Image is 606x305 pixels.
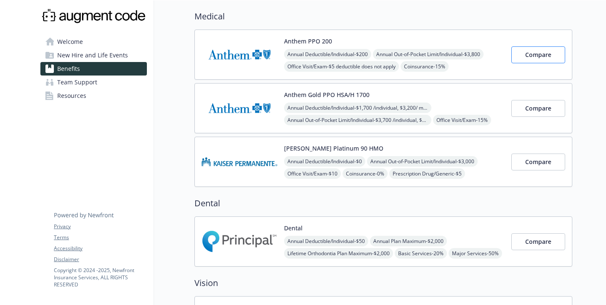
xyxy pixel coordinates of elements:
[40,49,147,62] a: New Hire and Life Events
[401,61,449,72] span: Coinsurance - 15%
[194,277,572,289] h2: Vision
[284,156,365,167] span: Annual Deductible/Individual - $0
[511,154,565,170] button: Compare
[57,76,97,89] span: Team Support
[284,49,371,59] span: Annual Deductible/Individual - $200
[40,35,147,49] a: Welcome
[40,76,147,89] a: Team Support
[40,89,147,103] a: Resources
[373,49,484,59] span: Annual Out-of-Pocket Limit/Individual - $3,800
[54,245,146,252] a: Accessibility
[54,256,146,263] a: Disclaimer
[202,37,277,73] img: Anthem Blue Cross carrier logo
[57,49,128,62] span: New Hire and Life Events
[194,10,572,23] h2: Medical
[57,89,86,103] span: Resources
[433,115,491,125] span: Office Visit/Exam - 15%
[525,158,551,166] span: Compare
[284,144,383,153] button: [PERSON_NAME] Platinum 90 HMO
[284,115,431,125] span: Annual Out-of-Pocket Limit/Individual - $3,700 /individual, $3,700/ member
[54,234,146,241] a: Terms
[449,248,502,259] span: Major Services - 50%
[511,233,565,250] button: Compare
[284,248,393,259] span: Lifetime Orthodontia Plan Maximum - $2,000
[343,168,388,179] span: Coinsurance - 0%
[367,156,478,167] span: Annual Out-of-Pocket Limit/Individual - $3,000
[525,51,551,59] span: Compare
[54,223,146,230] a: Privacy
[284,61,399,72] span: Office Visit/Exam - $5 deductible does not apply
[54,267,146,288] p: Copyright © 2024 - 2025 , Newfront Insurance Services, ALL RIGHTS RESERVED
[202,224,277,259] img: Principal Financial Group Inc carrier logo
[57,35,83,49] span: Welcome
[284,103,431,113] span: Annual Deductible/Individual - $1,700 /individual, $3,200/ member
[395,248,447,259] span: Basic Services - 20%
[511,46,565,63] button: Compare
[525,104,551,112] span: Compare
[284,90,369,99] button: Anthem Gold PPO HSA/H 1700
[284,236,368,246] span: Annual Deductible/Individual - $50
[57,62,80,76] span: Benefits
[202,90,277,126] img: Anthem Blue Cross carrier logo
[389,168,465,179] span: Prescription Drug/Generic - $5
[525,238,551,246] span: Compare
[40,62,147,76] a: Benefits
[284,37,332,46] button: Anthem PPO 200
[511,100,565,117] button: Compare
[370,236,447,246] span: Annual Plan Maximum - $2,000
[202,144,277,180] img: Kaiser Permanente Insurance Company carrier logo
[284,224,303,232] button: Dental
[284,168,341,179] span: Office Visit/Exam - $10
[194,197,572,210] h2: Dental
